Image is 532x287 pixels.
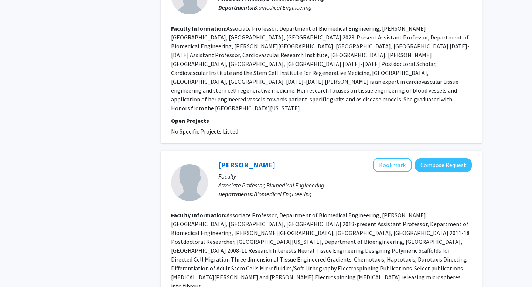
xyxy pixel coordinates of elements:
[218,4,254,11] b: Departments:
[254,4,312,11] span: Biomedical Engineering
[218,160,275,169] a: [PERSON_NAME]
[171,116,472,125] p: Open Projects
[254,190,312,198] span: Biomedical Engineering
[415,158,472,172] button: Compose Request to Harini Sundararaghavan
[373,158,412,172] button: Add Harini Sundararaghavan to Bookmarks
[218,190,254,198] b: Departments:
[6,254,31,281] iframe: Chat
[171,128,238,135] span: No Specific Projects Listed
[218,172,472,181] p: Faculty
[171,25,470,112] fg-read-more: Associate Professor, Department of Biomedical Engineering, [PERSON_NAME][GEOGRAPHIC_DATA], [GEOGR...
[171,211,226,219] b: Faculty Information:
[171,25,226,32] b: Faculty Information:
[218,181,472,190] p: Associate Professor, Biomedical Engineering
